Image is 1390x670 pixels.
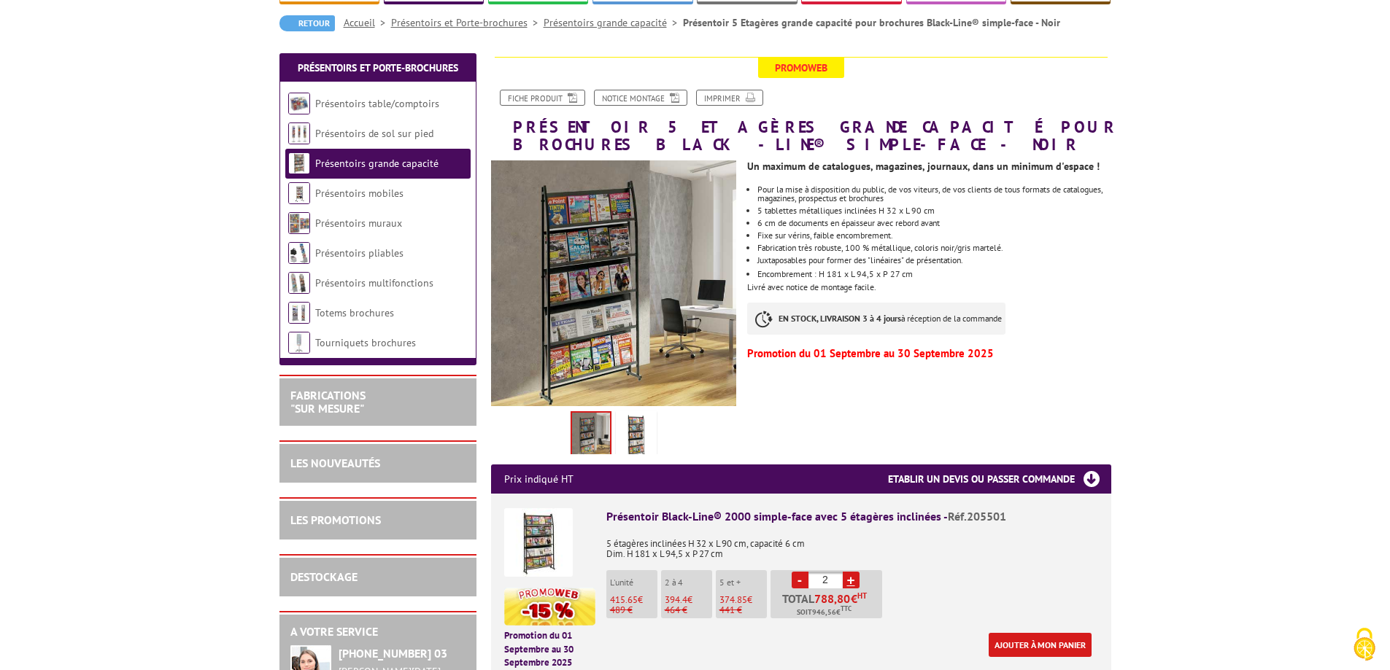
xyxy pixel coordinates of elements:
[288,93,310,114] img: Présentoirs table/comptoirs
[757,268,1111,279] p: Encombrement : H 181 x L 94,5 x P 27 cm
[747,349,1111,358] p: Promotion du 01 Septembre au 30 Septembre 2025
[948,509,1006,523] span: Réf.205501
[1346,626,1383,663] img: Cookies (fenêtre modale)
[696,90,763,106] a: Imprimer
[792,572,808,588] a: -
[504,464,574,494] p: Prix indiqué HT
[757,219,1111,227] li: 6 cm de documents en épaisseur avec rebord avant
[606,508,1098,525] div: Présentoir Black-Line® 2000 simple-face avec 5 étagères inclinées -
[288,122,310,144] img: Présentoirs de sol sur pied
[315,276,433,289] a: Présentoirs multifonctions
[315,217,402,230] a: Présentoirs muraux
[774,593,882,618] p: Total
[665,577,712,588] p: 2 à 4
[757,231,1111,240] li: Fixe sur vérins, faible encombrement.
[888,464,1111,494] h3: Etablir un devis ou passer commande
[279,15,335,31] a: Retour
[719,577,767,588] p: 5 et +
[779,313,901,324] strong: EN STOCK, LIVRAISON 3 à 4 jours
[298,61,458,74] a: Présentoirs et Porte-brochures
[683,15,1060,30] li: Présentoir 5 Etagères grande capacité pour brochures Black-Line® simple-face - Noir
[315,246,404,260] a: Présentoirs pliables
[747,160,1100,173] strong: Un maximum de catalogues, magazines, journaux, dans un minimum d'espace !
[290,388,366,416] a: FABRICATIONS"Sur Mesure"
[757,244,1111,252] li: Fabrication très robuste, 100 % métallique, coloris noir/gris martelé.
[288,242,310,264] img: Présentoirs pliables
[619,414,654,459] img: presentoirs_grande_capacite_205501.jpg
[989,633,1092,657] a: Ajouter à mon panier
[504,588,595,626] img: promotion
[288,152,310,174] img: Présentoirs grande capacité
[814,593,851,604] span: 788,80
[315,157,439,170] a: Présentoirs grande capacité
[288,212,310,234] img: Présentoirs muraux
[610,577,657,588] p: L'unité
[857,591,867,601] sup: HT
[747,153,1121,365] div: Livré avec notice de montage facile.
[288,332,310,354] img: Tourniquets brochures
[290,513,381,527] a: LES PROMOTIONS
[290,456,380,470] a: LES NOUVEAUTÉS
[288,272,310,294] img: Présentoirs multifonctions
[315,336,416,349] a: Tourniquets brochures
[491,160,737,406] img: presentoirs_grande_capacite_brichure_black_line_simple_face_205501.jpg
[288,302,310,324] img: Totems brochures
[594,90,687,106] a: Notice Montage
[344,16,391,29] a: Accueil
[757,256,1111,265] div: Juxtaposables pour former des "linéaires" de présentation.
[1339,620,1390,670] button: Cookies (fenêtre modale)
[504,508,573,577] img: Présentoir Black-Line® 2000 simple-face avec 5 étagères inclinées
[606,529,1098,559] p: 5 étagères inclinées H 32 x L 90 cm, capacité 6 cm Dim. H 181 x L 94,5 x P 27 cm
[391,16,544,29] a: Présentoirs et Porte-brochures
[500,90,585,106] a: Fiche produit
[572,413,610,458] img: presentoirs_grande_capacite_brichure_black_line_simple_face_205501.jpg
[665,595,712,605] p: €
[851,593,857,604] span: €
[758,58,844,78] span: Promoweb
[812,607,836,618] span: 946,56
[841,604,852,612] sup: TTC
[719,595,767,605] p: €
[339,646,447,661] strong: [PHONE_NUMBER] 03
[757,185,1111,203] li: Pour la mise à disposition du public, de vos viteurs, de vos clients de tous formats de catalogue...
[665,605,712,615] p: 464 €
[315,97,439,110] a: Présentoirs table/comptoirs
[747,303,1005,335] p: à réception de la commande
[290,569,358,584] a: DESTOCKAGE
[610,593,638,606] span: 415.65
[610,595,657,605] p: €
[288,182,310,204] img: Présentoirs mobiles
[504,629,595,670] p: Promotion du 01 Septembre au 30 Septembre 2025
[290,626,466,639] h2: A votre service
[544,16,683,29] a: Présentoirs grande capacité
[719,605,767,615] p: 441 €
[315,187,404,200] a: Présentoirs mobiles
[665,593,687,606] span: 394.4
[610,605,657,615] p: 489 €
[315,306,394,319] a: Totems brochures
[719,593,747,606] span: 374.85
[315,127,433,140] a: Présentoirs de sol sur pied
[757,206,1111,215] li: 5 tablettes métalliques inclinées H 32 x L 90 cm
[797,607,852,618] span: Soit €
[843,572,860,588] a: +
